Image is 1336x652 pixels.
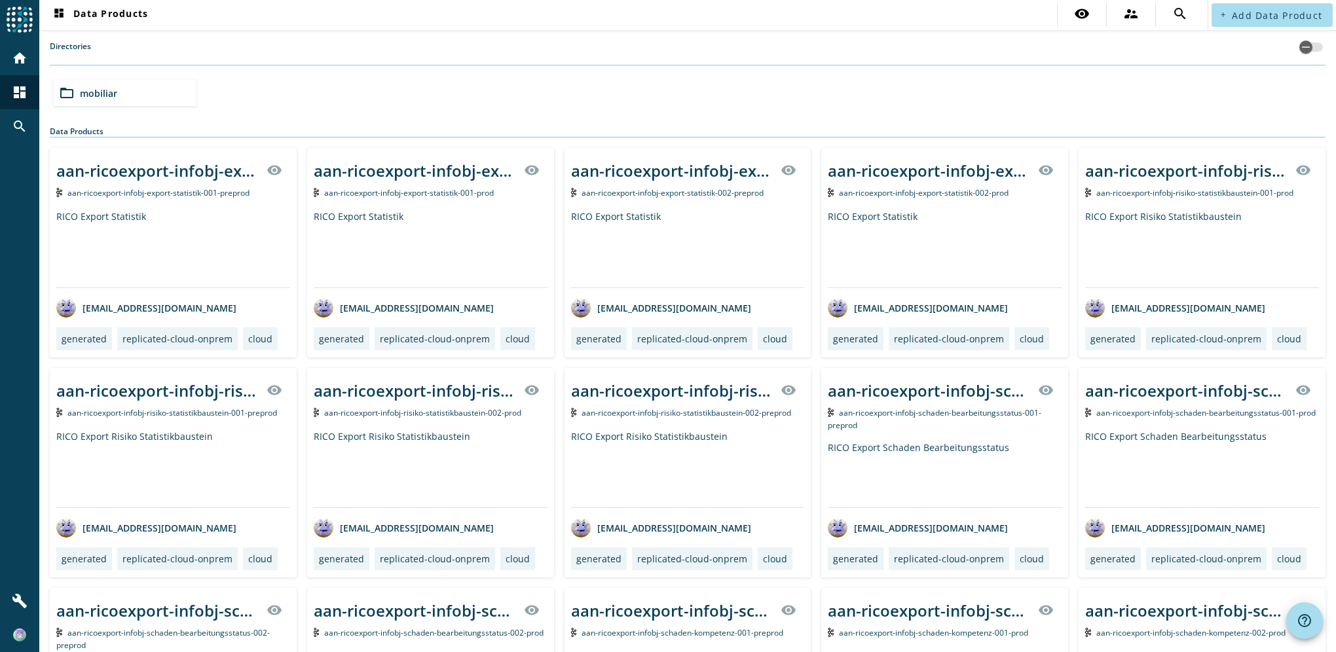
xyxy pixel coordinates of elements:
img: Kafka Topic: aan-ricoexport-infobj-schaden-kompetenz-001-preprod [571,628,577,637]
div: RICO Export Statistik [314,210,547,287]
div: RICO Export Statistik [571,210,805,287]
span: Kafka Topic: aan-ricoexport-infobj-export-statistik-001-preprod [67,187,250,198]
span: Data Products [51,7,148,23]
div: [EMAIL_ADDRESS][DOMAIN_NAME] [1085,298,1265,317]
button: Add Data Product [1212,3,1333,27]
div: generated [576,552,622,565]
img: avatar [56,298,76,317]
mat-icon: visibility [781,162,796,178]
div: RICO Export Risiko Statistikbaustein [314,430,547,507]
span: mobiliar [80,87,117,100]
mat-icon: visibility [1038,602,1054,618]
mat-icon: visibility [267,162,282,178]
div: RICO Export Statistik [56,210,290,287]
div: replicated-cloud-onprem [894,333,1004,345]
div: aan-ricoexport-infobj-risiko-statistikbaustein-002-_stage_ [314,380,516,401]
img: avatar [828,298,847,317]
div: aan-ricoexport-infobj-export-statistik-002-_stage_ [571,160,773,181]
div: Data Products [50,126,1326,137]
div: aan-ricoexport-infobj-export-statistik-001-_stage_ [56,160,259,181]
div: [EMAIL_ADDRESS][DOMAIN_NAME] [828,518,1008,537]
span: Kafka Topic: aan-ricoexport-infobj-export-statistik-002-preprod [582,187,764,198]
img: Kafka Topic: aan-ricoexport-infobj-schaden-kompetenz-002-prod [1085,628,1091,637]
mat-icon: visibility [524,382,540,398]
div: RICO Export Risiko Statistikbaustein [571,430,805,507]
mat-icon: add [1219,11,1227,18]
mat-icon: visibility [781,602,796,618]
span: Kafka Topic: aan-ricoexport-infobj-risiko-statistikbaustein-002-prod [324,407,521,418]
mat-icon: visibility [781,382,796,398]
span: Kafka Topic: aan-ricoexport-infobj-schaden-kompetenz-001-prod [839,627,1028,638]
span: Kafka Topic: aan-ricoexport-infobj-risiko-statistikbaustein-002-preprod [582,407,791,418]
div: aan-ricoexport-infobj-schaden-bearbeitungsstatus-002-_stage_ [56,600,259,621]
div: aan-ricoexport-infobj-schaden-bearbeitungsstatus-002-_stage_ [314,600,516,621]
div: [EMAIL_ADDRESS][DOMAIN_NAME] [56,518,236,537]
mat-icon: home [12,50,28,66]
div: generated [319,552,364,565]
div: RICO Export Risiko Statistikbaustein [56,430,290,507]
div: aan-ricoexport-infobj-risiko-statistikbaustein-001-_stage_ [56,380,259,401]
div: replicated-cloud-onprem [380,333,490,345]
span: Kafka Topic: aan-ricoexport-infobj-schaden-bearbeitungsstatus-002-preprod [56,627,270,651]
mat-icon: build [12,593,28,609]
img: Kafka Topic: aan-ricoexport-infobj-schaden-bearbeitungsstatus-002-prod [314,628,320,637]
div: replicated-cloud-onprem [637,333,747,345]
div: generated [1090,552,1136,565]
div: [EMAIL_ADDRESS][DOMAIN_NAME] [571,518,751,537]
span: Add Data Product [1232,9,1322,22]
span: Kafka Topic: aan-ricoexport-infobj-schaden-kompetenz-001-preprod [582,627,783,638]
span: Kafka Topic: aan-ricoexport-infobj-risiko-statistikbaustein-001-preprod [67,407,277,418]
div: cloud [1020,333,1044,345]
div: aan-ricoexport-infobj-export-statistik-002-_stage_ [828,160,1030,181]
div: [EMAIL_ADDRESS][DOMAIN_NAME] [56,298,236,317]
div: [EMAIL_ADDRESS][DOMAIN_NAME] [314,298,494,317]
div: aan-ricoexport-infobj-export-statistik-001-_stage_ [314,160,516,181]
img: avatar [1085,298,1105,317]
div: generated [833,552,878,565]
mat-icon: supervisor_account [1123,6,1139,22]
img: Kafka Topic: aan-ricoexport-infobj-risiko-statistikbaustein-001-preprod [56,408,62,417]
div: generated [1090,333,1136,345]
div: generated [62,552,107,565]
button: Data Products [46,3,153,27]
div: cloud [763,333,787,345]
mat-icon: visibility [1038,382,1054,398]
div: aan-ricoexport-infobj-schaden-kompetenz-001-_stage_ [828,600,1030,621]
mat-icon: visibility [267,602,282,618]
mat-icon: visibility [1038,162,1054,178]
div: cloud [506,552,530,565]
div: aan-ricoexport-infobj-schaden-bearbeitungsstatus-001-_stage_ [1085,380,1288,401]
div: replicated-cloud-onprem [380,552,490,565]
div: [EMAIL_ADDRESS][DOMAIN_NAME] [828,298,1008,317]
img: spoud-logo.svg [7,7,33,33]
span: Kafka Topic: aan-ricoexport-infobj-schaden-bearbeitungsstatus-001-preprod [828,407,1041,431]
span: Kafka Topic: aan-ricoexport-infobj-schaden-bearbeitungsstatus-002-prod [324,627,544,638]
mat-icon: help_outline [1297,613,1312,628]
img: Kafka Topic: aan-ricoexport-infobj-export-statistik-002-prod [828,188,834,197]
div: generated [576,333,622,345]
img: Kafka Topic: aan-ricoexport-infobj-risiko-statistikbaustein-002-prod [314,408,320,417]
div: aan-ricoexport-infobj-schaden-kompetenz-002-_stage_ [1085,600,1288,621]
div: replicated-cloud-onprem [122,552,232,565]
div: aan-ricoexport-infobj-schaden-kompetenz-001-_stage_ [571,600,773,621]
img: dd4c25773d5076649505ce8875cdc3b8 [13,628,26,642]
img: Kafka Topic: aan-ricoexport-infobj-schaden-bearbeitungsstatus-002-preprod [56,628,62,637]
label: Directories [50,41,91,65]
div: replicated-cloud-onprem [1151,552,1261,565]
img: avatar [314,298,333,317]
span: Kafka Topic: aan-ricoexport-infobj-schaden-kompetenz-002-prod [1096,627,1286,638]
div: cloud [1277,552,1301,565]
mat-icon: visibility [267,382,282,398]
img: Kafka Topic: aan-ricoexport-infobj-risiko-statistikbaustein-002-preprod [571,408,577,417]
img: Kafka Topic: aan-ricoexport-infobj-schaden-kompetenz-001-prod [828,628,834,637]
div: [EMAIL_ADDRESS][DOMAIN_NAME] [314,518,494,537]
mat-icon: visibility [1295,162,1311,178]
mat-icon: visibility [1074,6,1090,22]
img: avatar [571,298,591,317]
div: replicated-cloud-onprem [637,552,747,565]
span: Kafka Topic: aan-ricoexport-infobj-risiko-statistikbaustein-001-prod [1096,187,1293,198]
span: Kafka Topic: aan-ricoexport-infobj-schaden-bearbeitungsstatus-001-prod [1096,407,1316,418]
mat-icon: search [12,118,28,134]
mat-icon: folder_open [59,85,75,101]
img: avatar [314,518,333,537]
